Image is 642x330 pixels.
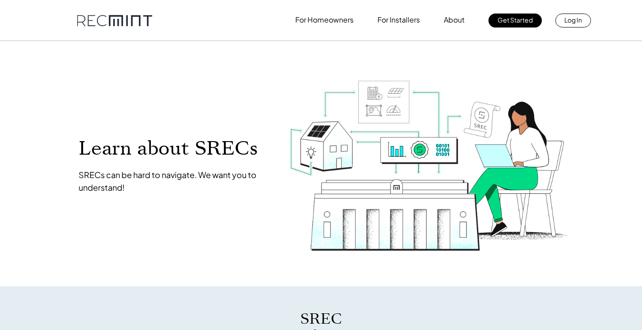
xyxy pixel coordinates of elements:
[498,14,533,26] p: Get Started
[79,169,271,194] p: SRECs can be hard to navigate. We want you to understand!
[564,14,582,26] p: Log In
[555,14,591,27] a: Log In
[488,14,542,27] a: Get Started
[377,14,420,26] p: For Installers
[174,309,468,329] p: SREC
[295,14,354,26] p: For Homeowners
[444,14,465,26] p: About
[79,138,271,158] p: Learn about SRECs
